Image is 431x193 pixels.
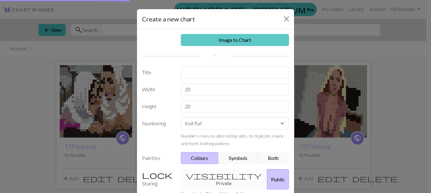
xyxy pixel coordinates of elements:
button: Close [281,14,292,24]
small: Numbers rows on alternating sides, to replicate a back-and-forth knitting pattern. [181,133,285,146]
a: Image to Chart [181,34,289,46]
button: Both [258,152,289,164]
h5: Create a new chart [142,14,195,24]
label: Sharing [138,169,177,190]
label: Title [138,66,177,78]
button: Colours [181,152,219,164]
label: Numbering [138,117,177,147]
button: Symbols [218,152,258,164]
button: Public [267,169,289,190]
label: Width [138,83,177,95]
label: Height [138,100,177,112]
label: Palettes [138,152,177,164]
